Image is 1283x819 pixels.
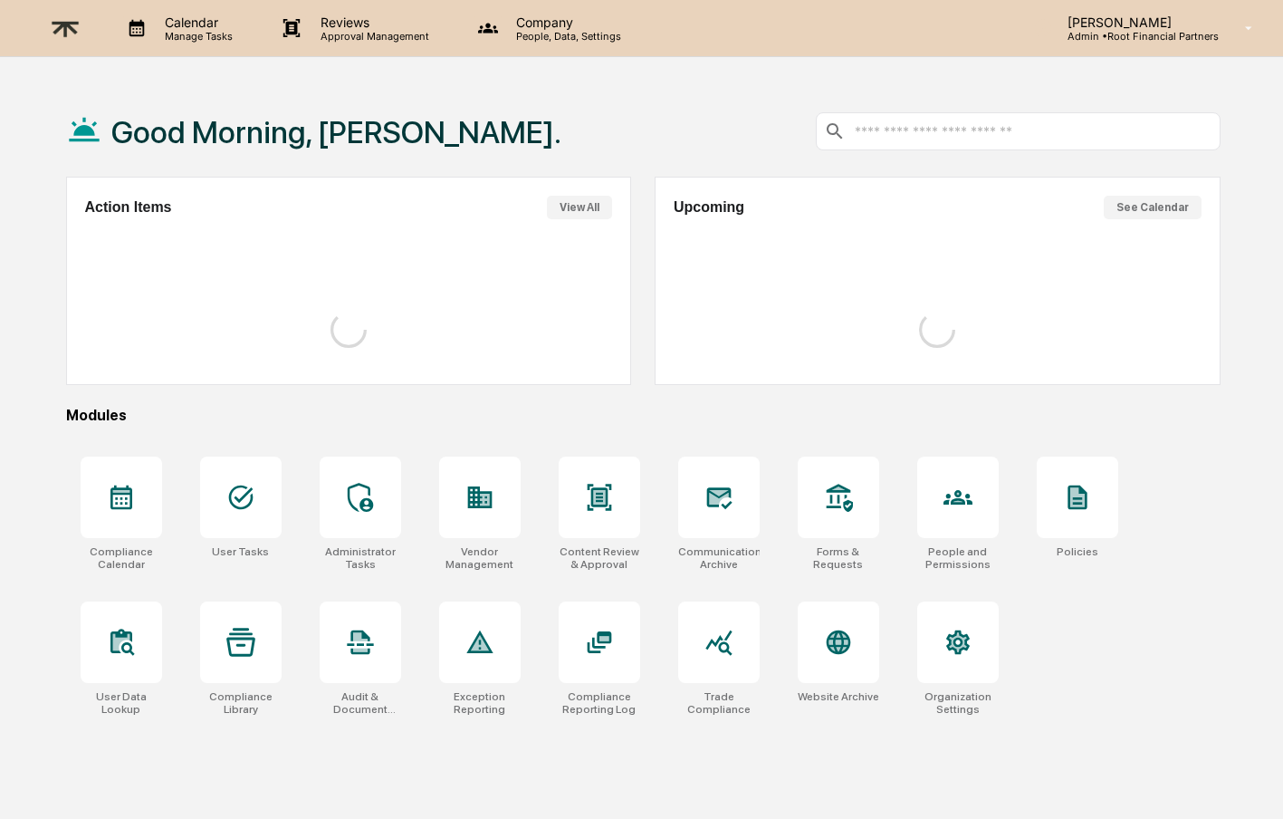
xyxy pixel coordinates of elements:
[66,407,1221,424] div: Modules
[320,545,401,571] div: Administrator Tasks
[559,545,640,571] div: Content Review & Approval
[674,199,744,216] h2: Upcoming
[1053,14,1219,30] p: [PERSON_NAME]
[306,30,438,43] p: Approval Management
[1057,545,1098,558] div: Policies
[502,30,630,43] p: People, Data, Settings
[798,690,879,703] div: Website Archive
[502,14,630,30] p: Company
[150,14,242,30] p: Calendar
[212,545,269,558] div: User Tasks
[917,545,999,571] div: People and Permissions
[306,14,438,30] p: Reviews
[81,690,162,716] div: User Data Lookup
[439,545,521,571] div: Vendor Management
[547,196,612,219] button: View All
[85,199,172,216] h2: Action Items
[81,545,162,571] div: Compliance Calendar
[150,30,242,43] p: Manage Tasks
[917,690,999,716] div: Organization Settings
[200,690,282,716] div: Compliance Library
[678,690,760,716] div: Trade Compliance
[439,690,521,716] div: Exception Reporting
[1104,196,1202,219] button: See Calendar
[559,690,640,716] div: Compliance Reporting Log
[111,114,561,150] h1: Good Morning, [PERSON_NAME].
[43,6,87,51] img: logo
[1053,30,1219,43] p: Admin • Root Financial Partners
[678,545,760,571] div: Communications Archive
[320,690,401,716] div: Audit & Document Logs
[798,545,879,571] div: Forms & Requests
